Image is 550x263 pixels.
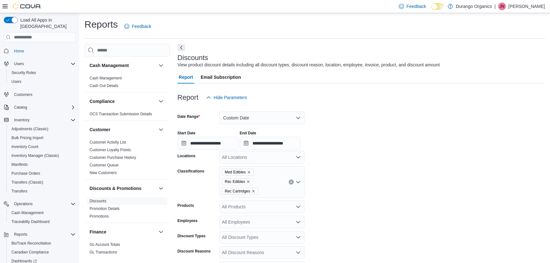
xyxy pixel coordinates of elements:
label: Employees [178,218,198,223]
span: Security Roles [9,69,76,77]
button: Discounts & Promotions [157,185,165,192]
a: Discounts [90,199,106,203]
span: Customer Loyalty Points [90,147,131,152]
button: Operations [1,199,78,208]
button: Manifests [6,160,78,169]
button: Clear input [289,179,294,185]
span: Rec Edibles [225,179,245,185]
span: Cash Management [9,209,76,217]
label: Locations [178,153,196,158]
button: Inventory [1,116,78,125]
a: Feedback [122,20,154,33]
a: Customer Queue [90,163,118,167]
span: Adjustments (Classic) [9,125,76,133]
button: Remove Rec Cartridges from selection in this group [252,189,255,193]
input: Dark Mode [431,3,445,10]
span: Customers [11,91,76,98]
input: Press the down key to open a popover containing a calendar. [178,137,238,150]
a: Cash Management [90,76,122,80]
span: Inventory Count [11,144,38,149]
button: Reports [1,230,78,239]
span: Operations [14,201,33,206]
div: Discounts & Promotions [84,197,170,223]
button: Reports [11,231,30,238]
h3: Finance [90,229,106,235]
a: GL Transactions [90,250,117,254]
h3: Discounts & Promotions [90,185,141,192]
span: New Customers [90,170,117,175]
span: Adjustments (Classic) [11,126,48,131]
button: Catalog [1,103,78,112]
a: Home [11,47,27,55]
span: Purchase Orders [9,170,76,177]
input: Press the down key to open a popover containing a calendar. [240,137,301,150]
h3: Report [178,94,198,101]
button: Transfers (Classic) [6,178,78,187]
button: Open list of options [296,155,301,160]
span: Inventory Manager (Classic) [11,153,59,158]
span: Reports [11,231,76,238]
span: Traceabilty Dashboard [9,218,76,226]
p: | [494,3,496,10]
h3: Discounts [178,54,208,62]
a: Customers [11,91,35,98]
button: Users [11,60,26,68]
span: Bulk Pricing Import [11,135,44,140]
div: Jessica Neal [498,3,506,10]
span: Bulk Pricing Import [9,134,76,142]
a: Manifests [9,161,30,168]
button: Users [1,59,78,68]
span: Rec Cartridges [225,188,250,194]
a: OCS Transaction Submission Details [90,112,152,116]
button: Traceabilty Dashboard [6,217,78,226]
span: Users [14,61,24,66]
button: Inventory [11,116,32,124]
span: Catalog [14,105,27,110]
button: Open list of options [296,250,301,255]
a: Traceabilty Dashboard [9,218,52,226]
a: Cash Out Details [90,84,118,88]
a: Security Roles [9,69,38,77]
span: Rec Edibles [222,178,253,185]
button: Users [6,77,78,86]
button: Security Roles [6,68,78,77]
span: Security Roles [11,70,36,75]
a: Canadian Compliance [9,248,51,256]
button: Open list of options [296,179,301,185]
span: Promotion Details [90,206,120,211]
button: Customers [1,90,78,99]
a: Transfers [9,187,30,195]
a: Purchase Orders [9,170,43,177]
span: Hide Parameters [214,94,247,101]
h3: Cash Management [90,62,129,69]
span: JN [500,3,505,10]
button: Inventory Manager (Classic) [6,151,78,160]
span: Inventory Count [9,143,76,151]
button: Operations [11,200,35,208]
span: Med Edibles [225,169,246,175]
span: Customer Queue [90,163,118,168]
span: Cash Management [11,210,44,215]
label: Classifications [178,169,205,174]
span: BioTrack Reconciliation [9,239,76,247]
a: Customer Loyalty Points [90,148,131,152]
button: Inventory Count [6,142,78,151]
span: Inventory Manager (Classic) [9,152,76,159]
a: Adjustments (Classic) [9,125,51,133]
h3: Compliance [90,98,115,105]
div: Customer [84,138,170,179]
a: Transfers (Classic) [9,179,46,186]
div: Finance [84,241,170,259]
a: Bulk Pricing Import [9,134,46,142]
button: Cash Management [157,62,165,69]
span: Home [14,49,24,54]
a: Customer Activity List [90,140,126,145]
span: Inventory [14,118,30,123]
a: Inventory Manager (Classic) [9,152,62,159]
a: New Customers [90,171,117,175]
span: Report [179,71,193,84]
span: Email Subscription [201,71,241,84]
a: Customer Purchase History [90,155,136,160]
